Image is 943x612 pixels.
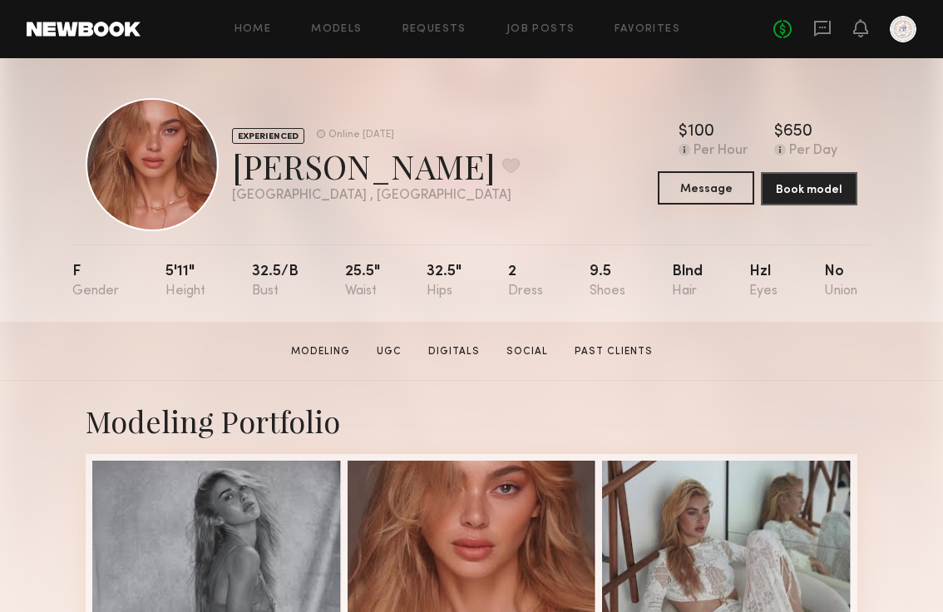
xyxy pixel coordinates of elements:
[370,344,408,359] a: UGC
[506,24,575,35] a: Job Posts
[658,171,754,205] button: Message
[783,124,812,141] div: 650
[232,128,304,144] div: EXPERIENCED
[86,401,857,441] div: Modeling Portfolio
[789,144,837,159] div: Per Day
[72,264,119,299] div: F
[761,172,857,205] button: Book model
[232,144,520,188] div: [PERSON_NAME]
[672,264,703,299] div: Blnd
[824,264,857,299] div: No
[508,264,543,299] div: 2
[679,124,688,141] div: $
[427,264,462,299] div: 32.5"
[402,24,467,35] a: Requests
[235,24,272,35] a: Home
[311,24,362,35] a: Models
[328,130,394,141] div: Online [DATE]
[284,344,357,359] a: Modeling
[615,24,680,35] a: Favorites
[688,124,714,141] div: 100
[232,189,520,203] div: [GEOGRAPHIC_DATA] , [GEOGRAPHIC_DATA]
[749,264,778,299] div: Hzl
[590,264,625,299] div: 9.5
[500,344,555,359] a: Social
[568,344,659,359] a: Past Clients
[252,264,299,299] div: 32.5/b
[165,264,205,299] div: 5'11"
[774,124,783,141] div: $
[422,344,486,359] a: Digitals
[694,144,748,159] div: Per Hour
[345,264,380,299] div: 25.5"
